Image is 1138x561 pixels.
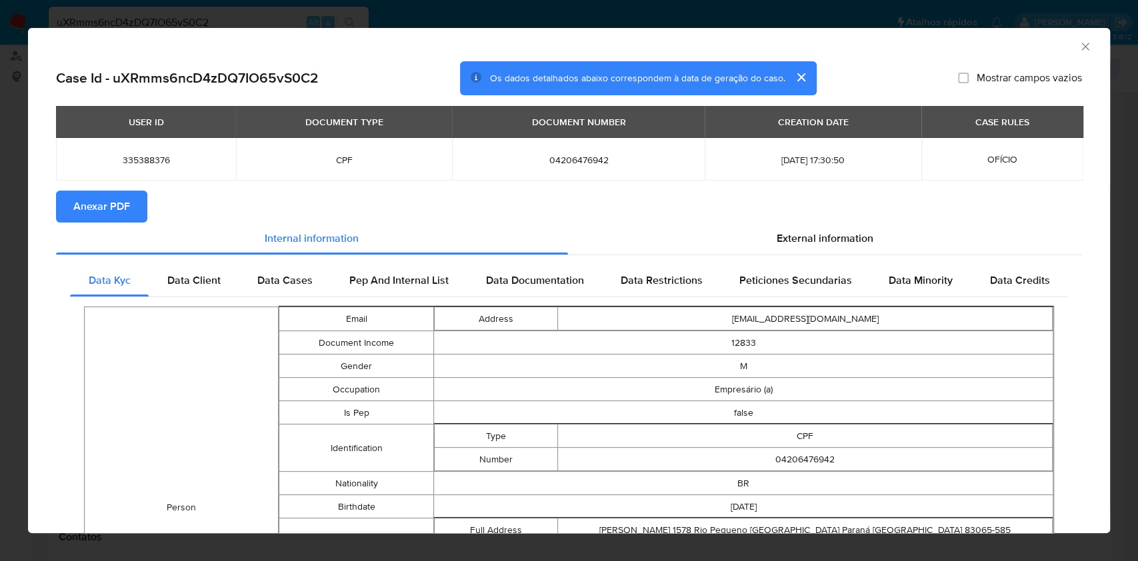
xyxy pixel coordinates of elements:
span: Data Client [167,273,221,288]
span: [DATE] 17:30:50 [721,154,905,166]
td: [EMAIL_ADDRESS][DOMAIN_NAME] [558,307,1053,330]
td: Nationality [279,472,433,495]
span: 335388376 [72,154,220,166]
td: Is Pep [279,401,433,424]
div: Detailed internal info [70,265,1068,296]
td: false [434,401,1053,424]
span: Pep And Internal List [349,273,449,288]
span: Data Minority [889,273,953,288]
span: Anexar PDF [73,192,130,221]
td: Gender [279,354,433,378]
td: Email [279,307,433,331]
span: OFÍCIO [987,153,1017,166]
h2: Case Id - uXRmms6ncD4zDQ7IO65vS0C2 [56,69,319,87]
td: Type [435,424,558,448]
td: Identification [279,424,433,472]
div: CASE RULES [967,111,1037,133]
span: Data Documentation [485,273,583,288]
button: cerrar [785,61,817,93]
div: USER ID [120,111,171,133]
span: Internal information [265,231,359,246]
button: Anexar PDF [56,191,147,223]
span: Mostrar campos vazios [977,71,1082,85]
td: Full Address [435,518,558,542]
span: External information [777,231,873,246]
td: [PERSON_NAME] 1578 Rio Pequeno [GEOGRAPHIC_DATA] Paraná [GEOGRAPHIC_DATA] 83065-585 [558,518,1053,542]
td: 04206476942 [558,448,1053,471]
div: closure-recommendation-modal [28,28,1110,533]
td: M [434,354,1053,378]
span: CPF [252,154,436,166]
span: Data Kyc [89,273,131,288]
td: 12833 [434,331,1053,354]
td: Birthdate [279,495,433,518]
span: 04206476942 [468,154,689,166]
span: Data Cases [257,273,313,288]
span: Data Credits [989,273,1049,288]
td: CPF [558,424,1053,448]
td: Occupation [279,378,433,401]
div: DOCUMENT TYPE [297,111,391,133]
td: Number [435,448,558,471]
span: Data Restrictions [621,273,703,288]
div: CREATION DATE [770,111,857,133]
span: Peticiones Secundarias [739,273,852,288]
input: Mostrar campos vazios [958,73,969,83]
span: Os dados detalhados abaixo correspondem à data de geração do caso. [490,71,785,85]
button: Fechar a janela [1079,40,1091,52]
td: Address [435,307,558,330]
td: [DATE] [434,495,1053,518]
div: Detailed info [56,223,1082,255]
td: Empresário (a) [434,378,1053,401]
div: DOCUMENT NUMBER [523,111,633,133]
td: Document Income [279,331,433,354]
td: BR [434,472,1053,495]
